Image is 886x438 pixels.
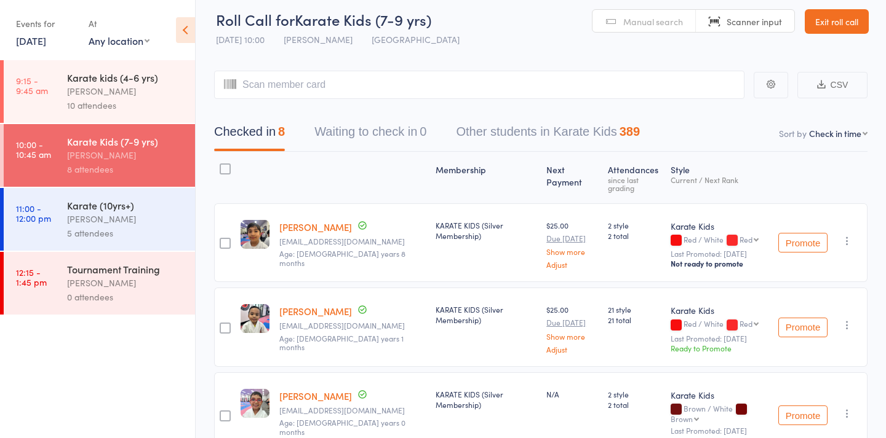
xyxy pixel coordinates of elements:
[778,233,828,252] button: Promote
[431,157,542,198] div: Membership
[546,234,598,243] small: Due [DATE]
[671,220,768,232] div: Karate Kids
[436,304,537,325] div: KARATE KIDS (Silver Membership)
[16,139,51,159] time: 10:00 - 10:45 am
[608,176,661,192] div: since last grading
[671,426,768,435] small: Last Promoted: [DATE]
[671,389,768,401] div: Karate Kids
[16,76,48,95] time: 9:15 - 9:45 am
[216,9,295,29] span: Roll Call for
[436,220,537,241] div: KARATE KIDS (Silver Membership)
[671,404,768,423] div: Brown / White
[279,321,426,330] small: majoy_pura27@yahoo.com
[67,135,185,148] div: Karate Kids (7-9 yrs)
[603,157,666,198] div: Atten­dances
[436,389,537,410] div: KARATE KIDS (Silver Membership)
[216,33,265,45] span: [DATE] 10:00
[608,389,661,399] span: 2 style
[546,260,598,268] a: Adjust
[546,248,598,256] a: Show more
[671,334,768,343] small: Last Promoted: [DATE]
[279,248,405,267] span: Age: [DEMOGRAPHIC_DATA] years 8 months
[809,127,861,139] div: Check in time
[67,226,185,240] div: 5 attendees
[279,305,352,318] a: [PERSON_NAME]
[4,60,195,123] a: 9:15 -9:45 amKarate kids (4-6 yrs)[PERSON_NAME]10 attendees
[279,221,352,233] a: [PERSON_NAME]
[89,14,150,34] div: At
[67,198,185,212] div: Karate (10yrs+)
[778,318,828,337] button: Promote
[279,237,426,246] small: Minoh1234@gmail.com
[67,148,185,162] div: [PERSON_NAME]
[67,262,185,276] div: Tournament Training
[279,417,405,436] span: Age: [DEMOGRAPHIC_DATA] years 0 months
[671,259,768,268] div: Not ready to promote
[608,220,661,230] span: 2 style
[546,318,598,327] small: Due [DATE]
[727,15,782,28] span: Scanner input
[671,249,768,258] small: Last Promoted: [DATE]
[420,125,426,138] div: 0
[89,34,150,47] div: Any location
[608,399,661,410] span: 2 total
[279,389,352,402] a: [PERSON_NAME]
[4,252,195,315] a: 12:15 -1:45 pmTournament Training[PERSON_NAME]0 attendees
[546,389,598,399] div: N/A
[4,124,195,187] a: 10:00 -10:45 amKarate Kids (7-9 yrs)[PERSON_NAME]8 attendees
[214,119,285,151] button: Checked in8
[779,127,807,139] label: Sort by
[456,119,640,151] button: Other students in Karate Kids389
[214,71,744,99] input: Scan member card
[608,230,661,241] span: 2 total
[4,188,195,251] a: 11:00 -12:00 pmKarate (10yrs+)[PERSON_NAME]5 attendees
[671,415,693,423] div: Brown
[284,33,353,45] span: [PERSON_NAME]
[797,72,868,98] button: CSV
[67,71,185,84] div: Karate kids (4-6 yrs)
[278,125,285,138] div: 8
[671,319,768,330] div: Red / White
[279,333,404,352] span: Age: [DEMOGRAPHIC_DATA] years 1 months
[671,343,768,353] div: Ready to Promote
[67,212,185,226] div: [PERSON_NAME]
[608,304,661,315] span: 21 style
[241,304,269,333] img: image1687329682.png
[546,220,598,268] div: $25.00
[740,319,752,327] div: Red
[16,267,47,287] time: 12:15 - 1:45 pm
[67,276,185,290] div: [PERSON_NAME]
[805,9,869,34] a: Exit roll call
[372,33,460,45] span: [GEOGRAPHIC_DATA]
[314,119,426,151] button: Waiting to check in0
[671,235,768,246] div: Red / White
[620,125,640,138] div: 389
[546,332,598,340] a: Show more
[666,157,773,198] div: Style
[608,315,661,325] span: 21 total
[279,406,426,415] small: rupah.v@gmail.com
[16,14,76,34] div: Events for
[67,84,185,98] div: [PERSON_NAME]
[295,9,431,29] span: Karate Kids (7-9 yrs)
[671,176,768,184] div: Current / Next Rank
[67,162,185,176] div: 8 attendees
[67,98,185,112] div: 10 attendees
[16,203,51,223] time: 11:00 - 12:00 pm
[16,34,46,47] a: [DATE]
[67,290,185,304] div: 0 attendees
[241,389,269,418] img: image1622615295.png
[778,405,828,425] button: Promote
[546,304,598,353] div: $25.00
[671,304,768,316] div: Karate Kids
[241,220,269,249] img: image1693700024.png
[623,15,683,28] span: Manual search
[541,157,603,198] div: Next Payment
[740,235,752,243] div: Red
[546,345,598,353] a: Adjust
